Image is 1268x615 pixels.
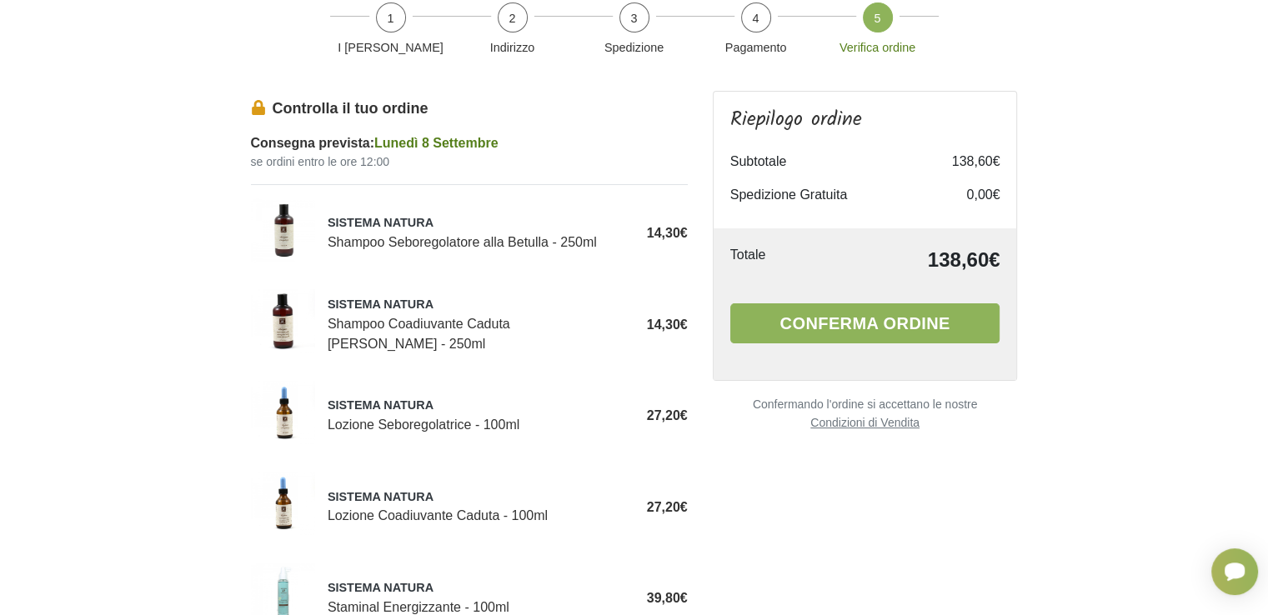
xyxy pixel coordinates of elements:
iframe: Smartsupp widget button [1211,548,1258,595]
span: SISTEMA NATURA [328,296,622,314]
a: Condizioni di Vendita [713,414,1018,432]
span: 27,20€ [647,500,688,514]
u: Condizioni di Vendita [810,416,920,429]
td: Spedizione Gratuita [730,178,934,212]
img: Lozione Seboregolatrice - 100ml [251,381,315,445]
small: se ordini entro le ore 12:00 [251,153,688,171]
img: Shampoo Seboregolatore alla Betulla - 250ml [251,198,315,262]
p: I [PERSON_NAME] [337,39,445,57]
span: SISTEMA NATURA [328,397,622,415]
td: 138,60€ [933,145,1000,178]
button: Conferma ordine [730,303,1000,343]
td: 138,60€ [819,245,1000,275]
div: Shampoo Seboregolatore alla Betulla - 250ml [328,214,622,252]
span: 5 [863,2,893,32]
img: Shampoo Coadiuvante Caduta al Crescione - 250ml [251,289,315,353]
span: SISTEMA NATURA [328,488,622,507]
span: 14,30€ [647,226,688,240]
span: 1 [376,2,406,32]
span: SISTEMA NATURA [328,579,622,597]
small: Confermando l'ordine si accettano le nostre [713,397,1018,432]
p: Pagamento [702,39,810,57]
legend: Controlla il tuo ordine [251,97,688,120]
span: 14,30€ [647,317,688,332]
td: Subtotale [730,145,934,178]
span: 2 [498,2,528,32]
span: 4 [741,2,771,32]
p: Verifica ordine [824,39,932,57]
p: Indirizzo [459,39,567,57]
h4: Riepilogo ordine [730,108,1000,132]
div: Consegna prevista: [251,133,688,153]
div: Lozione Seboregolatrice - 100ml [328,397,622,435]
span: 3 [619,2,649,32]
div: Lozione Coadiuvante Caduta - 100ml [328,488,622,527]
td: Totale [730,245,819,275]
span: SISTEMA NATURA [328,214,622,232]
span: 39,80€ [647,591,688,605]
p: Spedizione [580,39,689,57]
td: 0,00€ [933,178,1000,212]
div: Shampoo Coadiuvante Caduta [PERSON_NAME] - 250ml [328,296,622,354]
span: Lunedì 8 Settembre [374,136,498,150]
span: 27,20€ [647,408,688,422]
img: Lozione Coadiuvante Caduta - 100ml [251,472,315,536]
